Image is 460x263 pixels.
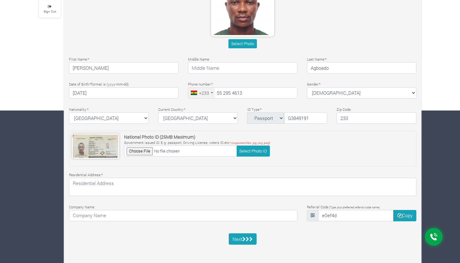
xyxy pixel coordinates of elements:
[307,205,380,210] label: Referral Code:
[337,112,416,124] input: Zip Code
[247,107,262,112] label: ID Type:
[237,146,270,157] button: Select Photo ID
[307,57,326,62] label: Last Name:
[228,39,257,48] button: Select Photo
[229,141,270,145] i: * (supported files .jpg, png, jpeg)
[69,57,89,62] label: First Name:
[124,134,196,140] strong: National Photo ID (25MB Maximum)
[284,112,327,124] input: ID Number
[337,107,351,112] label: Zip Code:
[69,210,297,221] input: Company Name
[329,206,380,209] small: (Type your preferred referral code name)
[69,107,89,112] label: Nationality:
[307,82,320,87] label: Gender:
[69,172,103,178] label: Residential Address:
[69,87,178,99] input: Type Date of Birth (YYYY-MM-DD)
[188,57,210,62] label: Middle Name:
[124,140,270,146] p: Government issued ID. E.g. passport, Driving License, voters ID etc
[39,0,61,18] a: Sign Out
[69,62,178,74] input: First Name
[69,82,129,87] label: Date of Birth: format is (yyyy-mm-dd)
[393,210,416,221] button: Copy
[307,62,416,74] input: Last Name
[199,90,209,96] div: +233
[188,62,297,74] input: Middle Name
[229,233,257,245] button: Next
[188,87,297,99] input: Phone Number
[158,107,185,112] label: Current Country:
[188,88,215,99] div: Ghana (Gaana): +233
[44,9,56,14] small: Sign Out
[188,82,213,87] label: Phone number:
[69,205,95,210] label: Company Name:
